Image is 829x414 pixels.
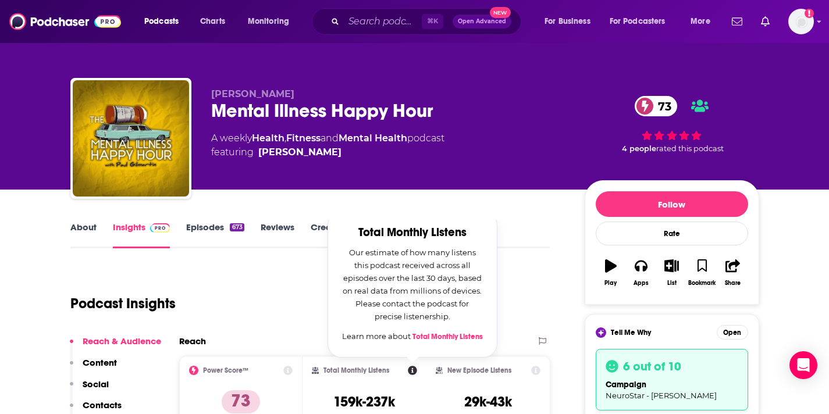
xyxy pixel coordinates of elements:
[83,336,161,347] p: Reach & Audience
[622,144,656,153] span: 4 people
[634,280,649,287] div: Apps
[70,357,117,379] button: Content
[688,280,716,287] div: Bookmark
[321,133,339,144] span: and
[193,12,232,31] a: Charts
[422,14,443,29] span: ⌘ K
[230,223,244,231] div: 673
[623,359,681,374] h3: 6 out of 10
[222,390,260,413] p: 73
[682,12,725,31] button: open menu
[597,329,604,336] img: tell me why sparkle
[412,332,483,341] a: Total Monthly Listens
[788,9,814,34] button: Show profile menu
[545,13,590,30] span: For Business
[342,330,483,343] p: Learn more about
[311,222,360,248] a: Credits135
[606,380,646,390] span: campaign
[447,366,511,374] h2: New Episode Listens
[211,145,444,159] span: featuring
[626,252,656,294] button: Apps
[788,9,814,34] img: User Profile
[585,88,759,160] div: 73 4 peoplerated this podcast
[342,226,483,239] h2: Total Monthly Listens
[536,12,605,31] button: open menu
[453,15,511,28] button: Open AdvancedNew
[667,280,677,287] div: List
[258,145,341,159] a: Paul Gilmartin
[490,7,511,18] span: New
[635,96,677,116] a: 73
[70,336,161,357] button: Reach & Audience
[725,280,741,287] div: Share
[323,366,389,374] h2: Total Monthly Listens
[179,336,206,347] h2: Reach
[756,12,774,31] a: Show notifications dropdown
[83,379,109,390] p: Social
[691,13,710,30] span: More
[344,12,422,31] input: Search podcasts, credits, & more...
[323,8,532,35] div: Search podcasts, credits, & more...
[610,13,666,30] span: For Podcasters
[113,222,170,248] a: InsightsPodchaser Pro
[333,393,395,411] h3: 159k-237k
[646,96,677,116] span: 73
[240,12,304,31] button: open menu
[596,252,626,294] button: Play
[70,295,176,312] h1: Podcast Insights
[70,379,109,400] button: Social
[464,393,512,411] h3: 29k-43k
[687,252,717,294] button: Bookmark
[727,12,747,31] a: Show notifications dropdown
[261,222,294,248] a: Reviews
[248,13,289,30] span: Monitoring
[73,80,189,197] img: Mental Illness Happy Hour
[203,366,248,374] h2: Power Score™
[252,133,284,144] a: Health
[144,13,179,30] span: Podcasts
[200,13,225,30] span: Charts
[342,246,483,323] p: Our estimate of how many listens this podcast received across all episodes over the last 30 days,...
[805,9,814,18] svg: Add a profile image
[596,191,748,217] button: Follow
[717,325,748,340] button: Open
[284,133,286,144] span: ,
[606,391,717,400] span: NeuroStar - [PERSON_NAME]
[717,252,748,294] button: Share
[788,9,814,34] span: Logged in as EvolveMKD
[604,280,617,287] div: Play
[83,357,117,368] p: Content
[789,351,817,379] div: Open Intercom Messenger
[83,399,122,411] p: Contacts
[602,12,682,31] button: open menu
[656,144,724,153] span: rated this podcast
[150,223,170,233] img: Podchaser Pro
[596,222,748,245] div: Rate
[211,131,444,159] div: A weekly podcast
[186,222,244,248] a: Episodes673
[458,19,506,24] span: Open Advanced
[611,328,651,337] span: Tell Me Why
[656,252,686,294] button: List
[286,133,321,144] a: Fitness
[70,222,97,248] a: About
[339,133,407,144] a: Mental Health
[136,12,194,31] button: open menu
[211,88,294,99] span: [PERSON_NAME]
[9,10,121,33] img: Podchaser - Follow, Share and Rate Podcasts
